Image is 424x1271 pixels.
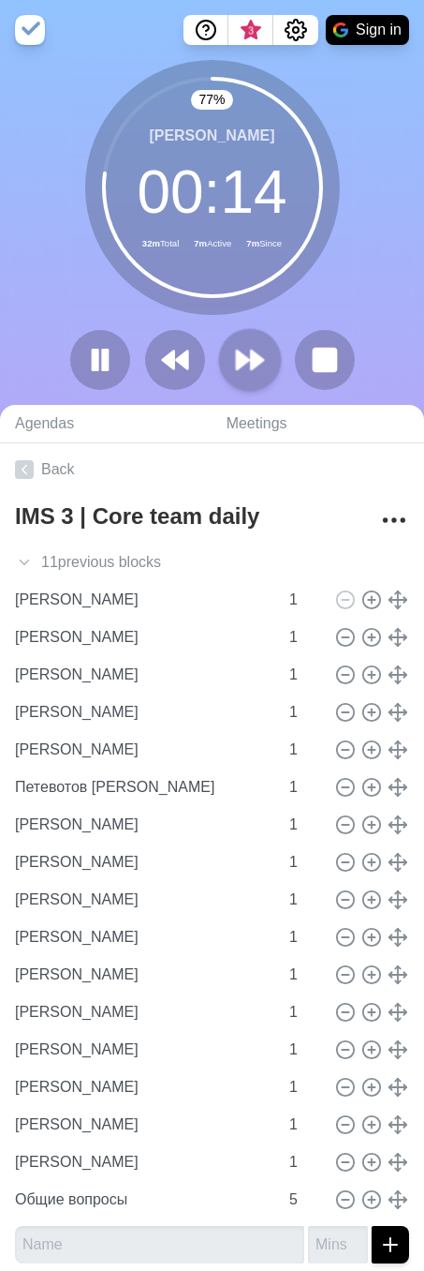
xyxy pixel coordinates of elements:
input: Name [7,656,278,694]
input: Name [7,806,278,844]
input: Mins [282,581,327,619]
input: Mins [282,919,327,956]
input: Name [7,619,278,656]
input: Mins [282,1106,327,1144]
button: Sign in [326,15,409,45]
input: Name [7,919,278,956]
span: s [154,551,161,574]
input: Name [7,1069,278,1106]
input: Mins [282,694,327,731]
img: timeblocks logo [15,15,45,45]
input: Mins [282,619,327,656]
input: Name [7,956,278,994]
input: Name [7,581,278,619]
input: Mins [282,994,327,1031]
button: Help [183,15,228,45]
button: More [375,501,413,539]
input: Mins [282,656,327,694]
a: Meetings [212,405,424,443]
input: Name [7,994,278,1031]
span: 3 [243,23,258,38]
input: Name [7,731,278,769]
input: Name [7,769,278,806]
input: Name [7,1031,278,1069]
input: Name [7,694,278,731]
input: Mins [308,1226,368,1264]
button: Settings [273,15,318,45]
input: Name [7,881,278,919]
input: Name [7,1181,278,1219]
input: Mins [282,881,327,919]
input: Name [7,844,278,881]
button: What’s new [228,15,273,45]
input: Mins [282,769,327,806]
input: Name [7,1144,278,1181]
input: Mins [282,1031,327,1069]
img: google logo [333,22,348,37]
input: Mins [282,1069,327,1106]
input: Name [7,1106,278,1144]
input: Mins [282,1144,327,1181]
input: Name [15,1226,304,1264]
input: Mins [282,956,327,994]
input: Mins [282,731,327,769]
input: Mins [282,844,327,881]
input: Mins [282,806,327,844]
input: Mins [282,1181,327,1219]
